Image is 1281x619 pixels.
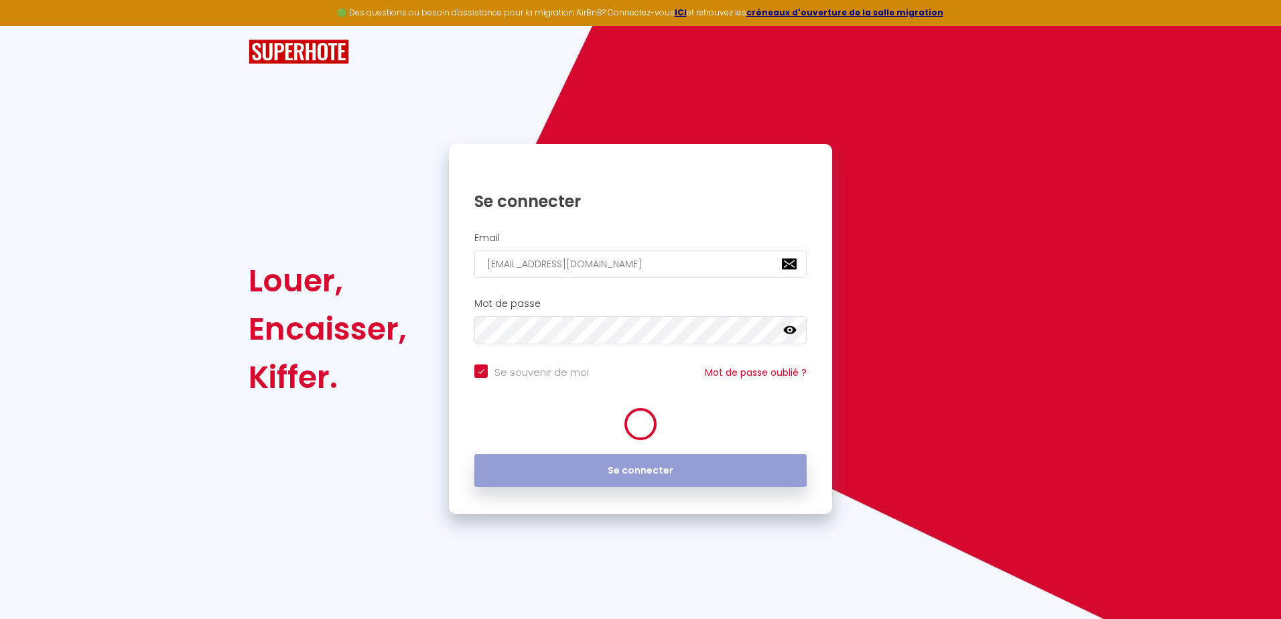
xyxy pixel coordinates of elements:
[474,454,807,488] button: Se connecter
[249,353,407,401] div: Kiffer.
[474,232,807,244] h2: Email
[474,298,807,309] h2: Mot de passe
[474,250,807,278] input: Ton Email
[474,191,807,212] h1: Se connecter
[249,257,407,305] div: Louer,
[249,305,407,353] div: Encaisser,
[675,7,687,18] a: ICI
[249,40,349,64] img: SuperHote logo
[746,7,943,18] a: créneaux d'ouverture de la salle migration
[705,366,807,379] a: Mot de passe oublié ?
